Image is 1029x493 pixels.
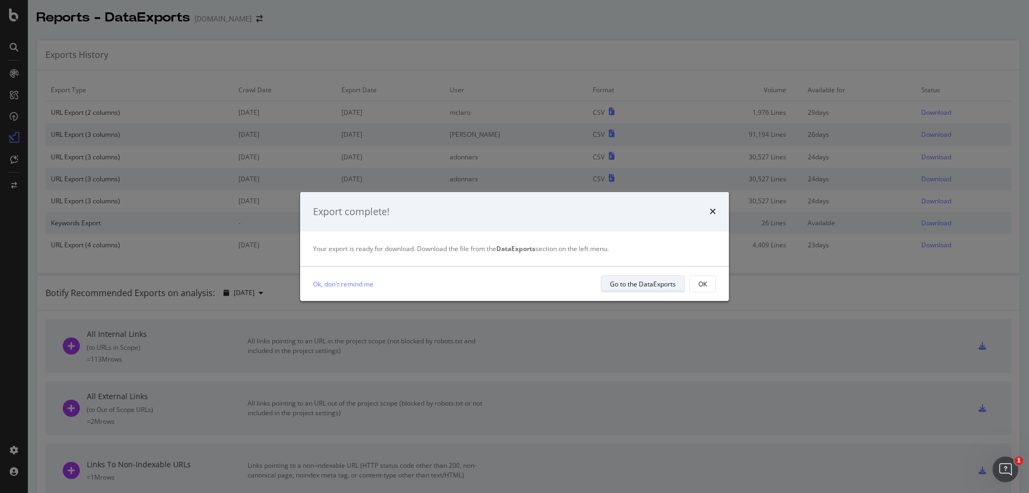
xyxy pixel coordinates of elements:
[496,244,535,253] strong: DataExports
[689,275,716,292] button: OK
[710,205,716,219] div: times
[313,244,716,253] div: Your export is ready for download. Download the file from the
[993,457,1018,482] iframe: Intercom live chat
[313,278,374,290] a: Ok, don't remind me
[496,244,609,253] span: section on the left menu.
[300,192,729,301] div: modal
[601,275,685,292] button: Go to the DataExports
[698,279,707,289] div: OK
[313,205,390,219] div: Export complete!
[610,279,676,289] div: Go to the DataExports
[1015,457,1023,465] span: 1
